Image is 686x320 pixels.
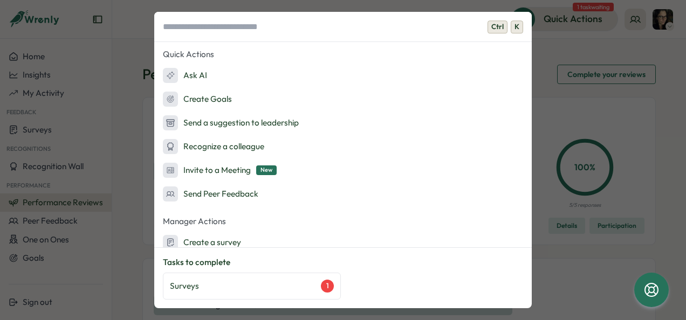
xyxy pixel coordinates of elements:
[163,186,258,201] div: Send Peer Feedback
[154,232,532,253] button: Create a survey
[154,136,532,157] button: Recognize a colleague
[488,20,507,33] span: Ctrl
[163,115,299,130] div: Send a suggestion to leadership
[511,20,523,33] span: K
[163,163,277,178] div: Invite to a Meeting
[163,256,523,268] p: Tasks to complete
[321,280,334,293] div: 1
[170,280,199,292] p: Surveys
[154,183,532,205] button: Send Peer Feedback
[163,92,232,107] div: Create Goals
[256,165,277,175] span: New
[163,235,241,250] div: Create a survey
[154,88,532,110] button: Create Goals
[154,159,532,181] button: Invite to a MeetingNew
[154,213,532,229] p: Manager Actions
[154,112,532,134] button: Send a suggestion to leadership
[163,68,207,83] div: Ask AI
[163,139,264,154] div: Recognize a colleague
[154,65,532,86] button: Ask AI
[154,46,532,62] p: Quick Actions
